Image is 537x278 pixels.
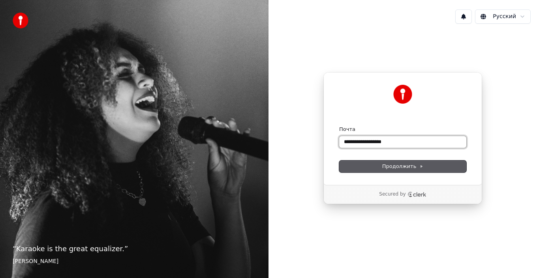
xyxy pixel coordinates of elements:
[407,192,426,197] a: Clerk logo
[13,243,256,254] p: “ Karaoke is the great equalizer. ”
[339,126,355,133] label: Почта
[339,160,466,172] button: Продолжить
[382,163,424,170] span: Продолжить
[393,85,412,104] img: Youka
[13,257,256,265] footer: [PERSON_NAME]
[379,191,406,198] p: Secured by
[13,13,28,28] img: youka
